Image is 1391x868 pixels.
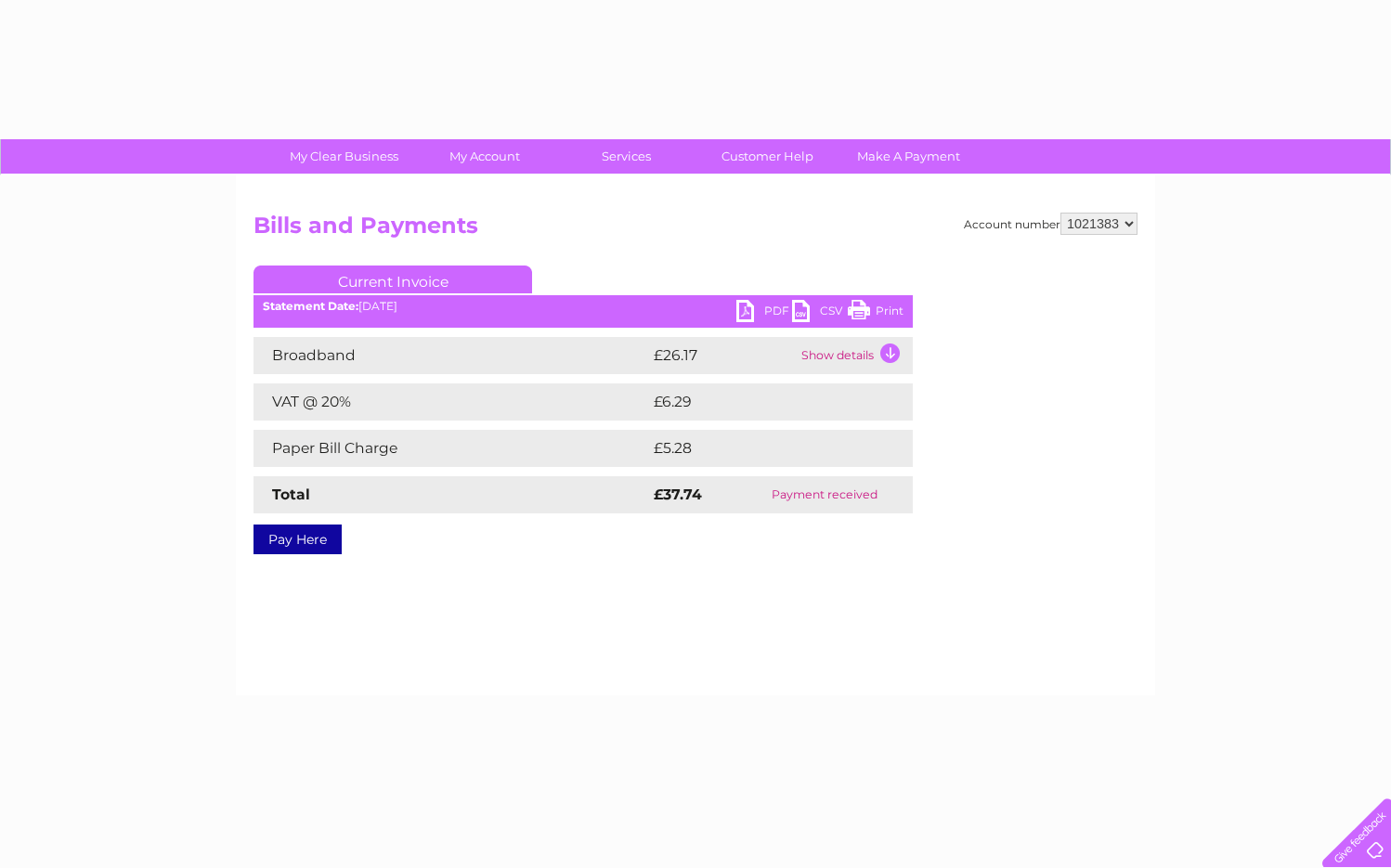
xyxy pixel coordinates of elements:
[267,139,421,174] a: My Clear Business
[737,476,913,513] td: Payment received
[649,337,797,374] td: £26.17
[253,430,649,467] td: Paper Bill Charge
[797,337,913,374] td: Show details
[253,525,342,554] a: Pay Here
[253,266,532,293] a: Current Invoice
[832,139,985,174] a: Make A Payment
[253,300,913,313] div: [DATE]
[263,299,358,313] b: Statement Date:
[253,213,1137,248] h2: Bills and Payments
[691,139,844,174] a: Customer Help
[654,486,702,503] strong: £37.74
[409,139,562,174] a: My Account
[253,383,649,421] td: VAT @ 20%
[736,300,792,327] a: PDF
[253,337,649,374] td: Broadband
[964,213,1137,235] div: Account number
[848,300,903,327] a: Print
[649,383,869,421] td: £6.29
[792,300,848,327] a: CSV
[272,486,310,503] strong: Total
[649,430,869,467] td: £5.28
[550,139,703,174] a: Services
